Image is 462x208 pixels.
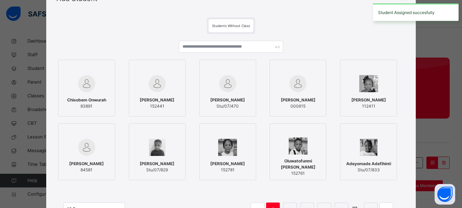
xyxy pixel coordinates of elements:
[67,103,106,109] span: 83891
[359,75,378,92] img: 112411.png
[360,139,377,156] img: Stu_07_833.png
[149,75,166,92] img: default.svg
[69,167,104,173] span: 84581
[346,161,391,167] span: Adeyomade Adefihinti
[210,161,245,167] span: [PERSON_NAME]
[67,97,106,103] span: Chisobem Onwurah
[289,137,308,155] img: 152761.png
[210,103,245,109] span: Stu/07/470
[78,75,95,92] img: default.svg
[373,3,459,21] div: Student Assigned succesfully
[140,161,174,167] span: [PERSON_NAME]
[218,139,237,156] img: 152781.png
[351,103,386,109] span: 112411
[78,139,95,156] img: default.svg
[289,75,307,92] img: default.svg
[346,167,391,173] span: Stu/07/833
[210,167,245,173] span: 152781
[351,97,386,103] span: [PERSON_NAME]
[69,161,104,167] span: [PERSON_NAME]
[210,97,245,103] span: [PERSON_NAME]
[281,97,315,103] span: [PERSON_NAME]
[149,139,165,156] img: Stu_07_829.png
[281,103,315,109] span: 000615
[435,184,455,205] button: Open asap
[219,75,236,92] img: default.svg
[140,167,174,173] span: Stu/07/829
[140,97,174,103] span: [PERSON_NAME]
[273,170,323,176] span: 152761
[140,103,174,109] span: 152441
[212,24,250,28] span: Students Without Class
[273,158,323,170] span: Oluwatofunmi [PERSON_NAME]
